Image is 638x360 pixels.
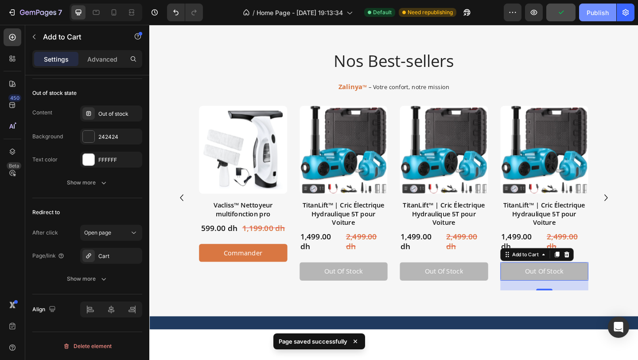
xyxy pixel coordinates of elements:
a: TitanLift™ | Cric Électrique Hydraulique 5T pour Voiture [163,88,260,184]
div: Out of stock [300,263,341,273]
p: Add to Cart [43,31,118,42]
strong: Zalinya [206,63,232,72]
div: 1,199.00 dh [100,215,148,227]
a: TitanLift™ | Cric Électrique Hydraulique 5T pour Voiture [272,88,369,184]
div: Text color [32,156,58,164]
button: Publish [579,4,616,21]
h1: TitanLift™ | Cric Électrique Hydraulique 5T pour Voiture [163,191,260,220]
div: 1,499.00 dh [272,224,319,247]
button: 7 [4,4,66,21]
span: – Votre confort, notre mission [238,63,326,72]
button: Carousel Back Arrow [28,181,42,195]
span: Home Page - [DATE] 19:13:34 [257,8,343,17]
button: Open page [80,225,142,241]
a: TitanLift™ | Cric Électrique Hydraulique 5T pour Voiture [382,88,478,184]
span: / [253,8,255,17]
div: Background [32,133,63,141]
div: Out of stock [409,263,451,273]
button: Show more [32,271,142,287]
div: Show more [67,178,108,187]
div: 1,499.00 dh [163,224,210,247]
p: Settings [44,55,69,64]
button: Delete element [32,339,142,353]
button: Carousel Next Arrow [490,181,504,195]
div: Content [32,109,52,117]
div: Align [32,304,58,316]
p: Page saved successfully [279,337,347,346]
div: Publish [587,8,609,17]
div: 2,499.00 dh [432,224,478,247]
div: 450 [8,94,21,102]
h1: TitanLift™ | Cric Électrique Hydraulique 5T pour Voiture [272,191,369,220]
div: Show more [67,274,108,283]
div: Delete element [63,341,112,352]
span: Open page [84,229,111,236]
div: Redirect to [32,208,60,216]
div: Open Intercom Messenger [608,317,629,338]
iframe: Design area [149,25,638,360]
button: Out of stock [163,258,260,278]
div: After click [32,229,58,237]
div: Page/link [32,252,65,260]
span: Need republishing [408,8,453,16]
h1: TitanLift™ | Cric Électrique Hydraulique 5T pour Voiture [382,191,478,220]
div: 1,499.00 dh [382,224,428,247]
h1: Vacliss™ Nettoyeur multifonction pro [54,191,150,211]
div: 2,499.00 dh [213,224,259,247]
div: Add to Cart [393,246,425,254]
a: Vacliss™ Nettoyeur multifonction pro [54,88,150,184]
h2: Nos Best-sellers [27,27,505,51]
div: Out of stock [98,110,140,118]
button: Out of stock [272,258,369,278]
div: Cart [98,252,140,260]
strong: ™ [232,63,237,72]
div: Out of stock [191,263,232,273]
div: Beta [7,162,21,169]
div: 2,499.00 dh [322,224,368,247]
div: commander [81,243,123,253]
button: commander&nbsp; [54,238,150,258]
button: Show more [32,175,142,191]
p: Advanced [87,55,117,64]
button: Out of stock [382,258,478,278]
div: FFFFFF [98,156,140,164]
div: 599.00 dh [55,215,97,227]
span: Default [373,8,392,16]
p: 7 [58,7,62,18]
div: 242424 [98,133,140,141]
div: Out of stock state [32,89,77,97]
div: Undo/Redo [167,4,203,21]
